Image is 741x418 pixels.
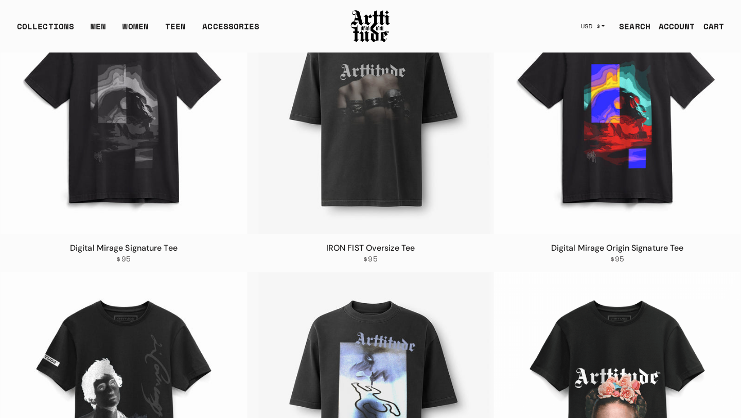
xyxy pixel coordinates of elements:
[9,20,268,41] ul: Main navigation
[581,22,601,30] span: USD $
[650,16,695,37] a: ACCOUNT
[70,242,178,253] a: Digital Mirage Signature Tee
[610,254,625,264] span: $95
[575,15,611,38] button: USD $
[363,254,378,264] span: $95
[116,254,131,264] span: $95
[695,16,724,37] a: Open cart
[165,20,186,41] a: TEEN
[202,20,259,41] div: ACCESSORIES
[326,242,415,253] a: IRON FIST Oversize Tee
[91,20,106,41] a: MEN
[551,242,684,253] a: Digital Mirage Origin Signature Tee
[17,20,74,41] div: COLLECTIONS
[703,20,724,32] div: CART
[611,16,650,37] a: SEARCH
[350,9,391,44] img: Arttitude
[122,20,149,41] a: WOMEN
